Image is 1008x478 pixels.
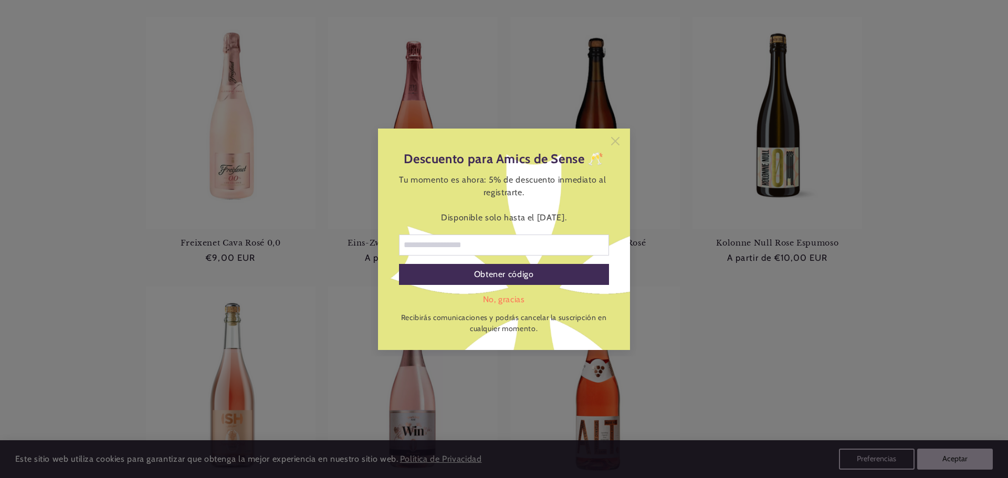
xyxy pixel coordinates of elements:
[399,312,609,334] p: Recibirás comunicaciones y podrás cancelar la suscripción en cualquier momento.
[399,293,609,306] div: No, gracias
[399,264,609,285] div: Obtener código
[399,150,609,168] header: Descuento para Amics de Sense 🥂
[399,235,609,256] input: Correo electrónico
[474,264,534,285] div: Obtener código
[399,174,609,224] div: Tu momento es ahora: 5% de descuento inmediato al registrarte. Disponible solo hasta el [DATE].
